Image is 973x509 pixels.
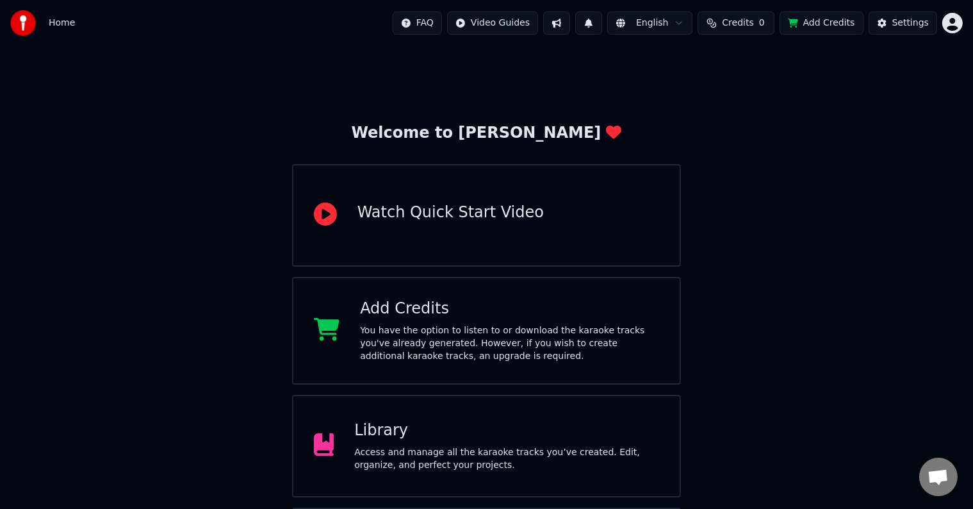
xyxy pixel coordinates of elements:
div: Open chat [919,458,958,496]
button: Credits0 [698,12,774,35]
div: Welcome to [PERSON_NAME] [352,123,622,144]
span: Home [49,17,75,29]
div: Library [354,421,659,441]
nav: breadcrumb [49,17,75,29]
span: Credits [722,17,753,29]
button: Settings [869,12,937,35]
div: Access and manage all the karaoke tracks you’ve created. Edit, organize, and perfect your projects. [354,446,659,472]
span: 0 [759,17,765,29]
button: FAQ [393,12,442,35]
div: Settings [892,17,929,29]
button: Add Credits [780,12,863,35]
div: You have the option to listen to or download the karaoke tracks you've already generated. However... [360,324,659,363]
div: Add Credits [360,299,659,319]
div: Watch Quick Start Video [357,203,544,223]
button: Video Guides [447,12,538,35]
img: youka [10,10,36,36]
